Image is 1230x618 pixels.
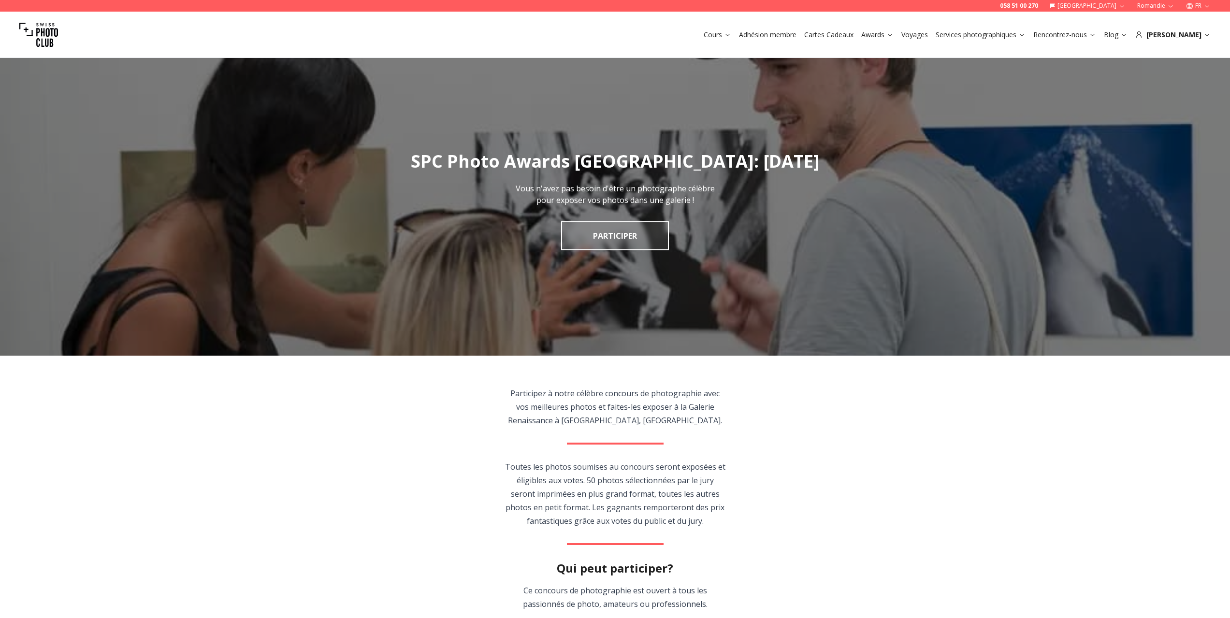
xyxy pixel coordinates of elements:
[897,28,932,42] button: Voyages
[1029,28,1100,42] button: Rencontrez-nous
[1135,30,1211,40] div: [PERSON_NAME]
[557,561,673,576] h2: Qui peut participer?
[936,30,1026,40] a: Services photographiques
[739,30,796,40] a: Adhésion membre
[700,28,735,42] button: Cours
[932,28,1029,42] button: Services photographiques
[861,30,894,40] a: Awards
[505,460,725,528] p: Toutes les photos soumises au concours seront exposées et éligibles aux votes. 50 photos sélectio...
[505,387,725,427] p: Participez à notre célèbre concours de photographie avec vos meilleures photos et faites-les expo...
[1000,2,1038,10] a: 058 51 00 270
[704,30,731,40] a: Cours
[1100,28,1131,42] button: Blog
[507,183,724,206] p: Vous n'avez pas besoin d'être un photographe célèbre pour exposer vos photos dans une galerie !
[19,15,58,54] img: Swiss photo club
[1033,30,1096,40] a: Rencontrez-nous
[800,28,857,42] button: Cartes Cadeaux
[1104,30,1128,40] a: Blog
[735,28,800,42] button: Adhésion membre
[804,30,854,40] a: Cartes Cadeaux
[901,30,928,40] a: Voyages
[857,28,897,42] button: Awards
[505,584,725,611] p: Ce concours de photographie est ouvert à tous les passionnés de photo, amateurs ou professionnels.
[561,221,669,250] a: PARTICIPER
